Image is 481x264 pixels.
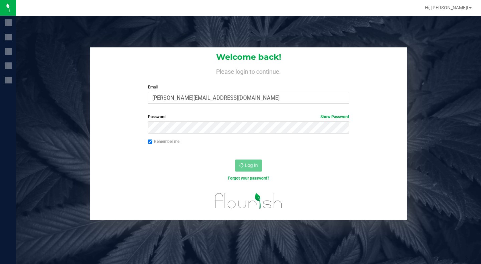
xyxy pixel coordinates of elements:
[90,53,407,61] h1: Welcome back!
[209,188,288,214] img: flourish_logo.svg
[425,5,468,10] span: Hi, [PERSON_NAME]!
[320,114,349,119] a: Show Password
[245,163,258,168] span: Log In
[90,67,407,75] h4: Please login to continue.
[148,84,349,90] label: Email
[148,140,153,144] input: Remember me
[235,160,262,172] button: Log In
[148,114,166,119] span: Password
[228,176,269,181] a: Forgot your password?
[148,139,179,145] label: Remember me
